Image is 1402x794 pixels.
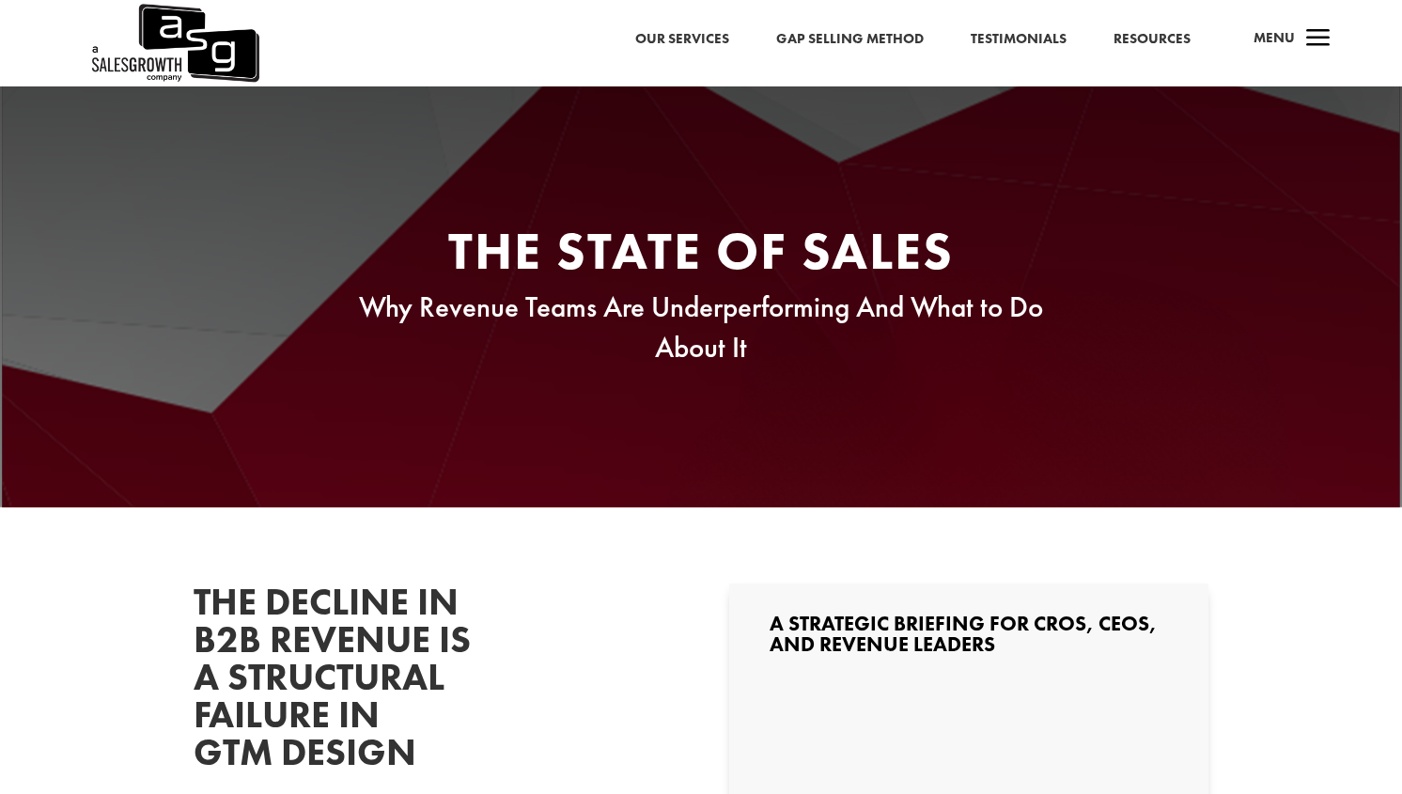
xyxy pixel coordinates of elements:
span: a [1300,21,1337,58]
a: Testimonials [971,27,1067,52]
a: Our Services [635,27,729,52]
a: Resources [1114,27,1191,52]
p: Why Revenue Teams Are Underperforming And What to Do About It [344,287,1058,368]
h3: A Strategic Briefing for CROs, CEOs, and Revenue Leaders [770,614,1168,664]
span: Menu [1254,28,1295,47]
h1: The State of Sales [344,225,1058,287]
h2: The Decline in B2B Revenue Is a Structural Failure in GTM Design [194,584,475,781]
a: Gap Selling Method [776,27,924,52]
